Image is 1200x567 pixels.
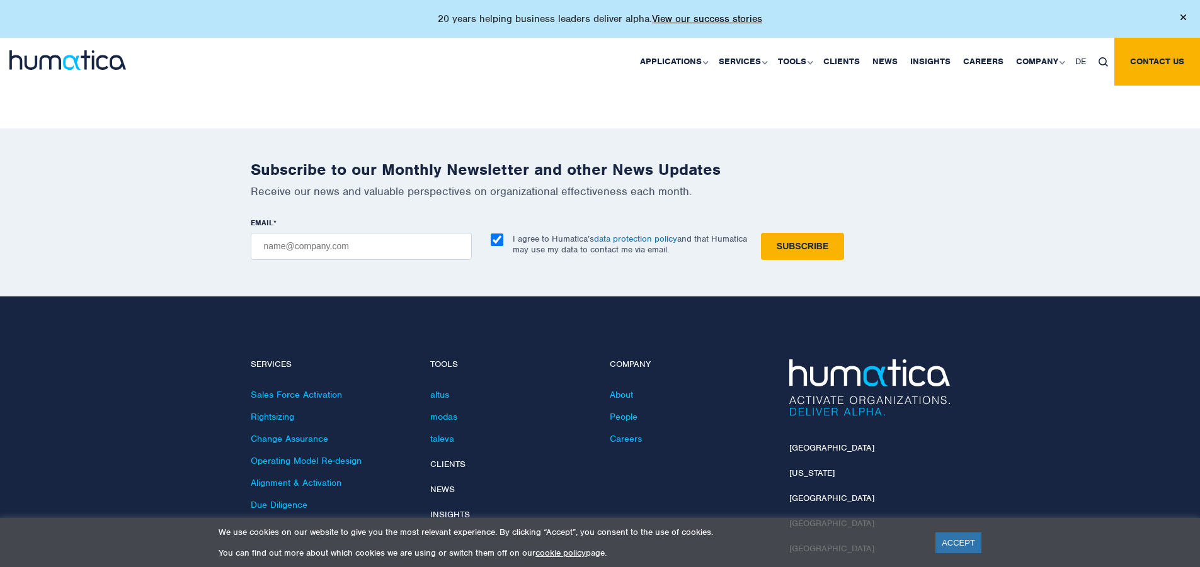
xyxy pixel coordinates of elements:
[430,484,455,495] a: News
[535,547,586,558] a: cookie policy
[1069,38,1092,86] a: DE
[1075,56,1086,67] span: DE
[789,359,950,416] img: Humatica
[251,499,307,510] a: Due Diligence
[219,527,920,537] p: We use cookies on our website to give you the most relevant experience. By clicking “Accept”, you...
[610,389,633,400] a: About
[251,184,950,198] p: Receive our news and valuable perspectives on organizational effectiveness each month.
[904,38,957,86] a: Insights
[251,455,362,466] a: Operating Model Re-design
[513,233,747,255] p: I agree to Humatica’s and that Humatica may use my data to contact me via email.
[491,233,503,246] input: I agree to Humatica’sdata protection policyand that Humatica may use my data to contact me via em...
[9,50,126,70] img: logo
[761,233,844,260] input: Subscribe
[957,38,1010,86] a: Careers
[430,509,470,520] a: Insights
[251,359,411,370] h4: Services
[251,218,273,228] span: EMAIL
[438,13,762,25] p: 20 years helping business leaders deliver alpha.
[251,160,950,179] h2: Subscribe to our Monthly Newsletter and other News Updates
[430,359,591,370] h4: Tools
[610,433,642,444] a: Careers
[610,359,770,370] h4: Company
[935,532,981,553] a: ACCEPT
[789,493,874,503] a: [GEOGRAPHIC_DATA]
[1099,57,1108,67] img: search_icon
[430,459,466,469] a: Clients
[430,433,454,444] a: taleva
[430,411,457,422] a: modas
[251,411,294,422] a: Rightsizing
[251,433,328,444] a: Change Assurance
[430,389,449,400] a: altus
[251,389,342,400] a: Sales Force Activation
[219,547,920,558] p: You can find out more about which cookies we are using or switch them off on our page.
[789,468,835,478] a: [US_STATE]
[634,38,712,86] a: Applications
[251,477,341,488] a: Alignment & Activation
[789,442,874,453] a: [GEOGRAPHIC_DATA]
[251,233,472,260] input: name@company.com
[610,411,637,422] a: People
[712,38,772,86] a: Services
[1114,38,1200,86] a: Contact us
[817,38,866,86] a: Clients
[772,38,817,86] a: Tools
[652,13,762,25] a: View our success stories
[866,38,904,86] a: News
[1010,38,1069,86] a: Company
[594,233,677,244] a: data protection policy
